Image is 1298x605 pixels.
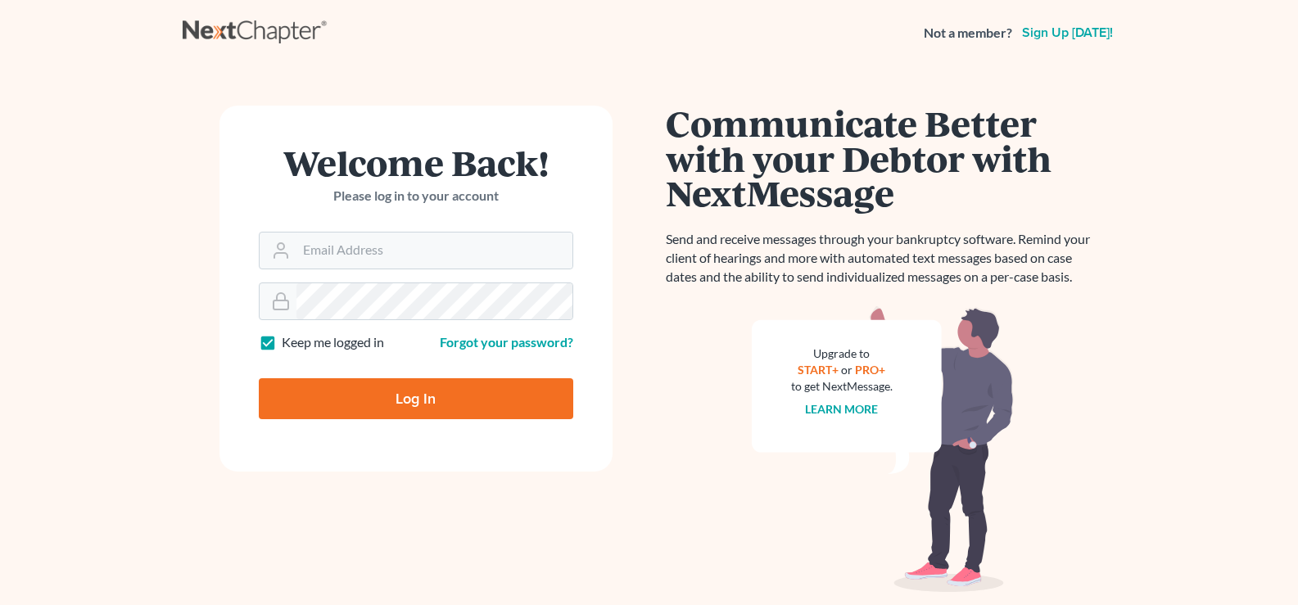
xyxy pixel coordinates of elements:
[752,306,1014,593] img: nextmessage_bg-59042aed3d76b12b5cd301f8e5b87938c9018125f34e5fa2b7a6b67550977c72.svg
[791,378,893,395] div: to get NextMessage.
[282,333,384,352] label: Keep me logged in
[666,106,1100,210] h1: Communicate Better with your Debtor with NextMessage
[841,363,853,377] span: or
[924,24,1012,43] strong: Not a member?
[791,345,893,362] div: Upgrade to
[296,233,572,269] input: Email Address
[798,363,839,377] a: START+
[855,363,885,377] a: PRO+
[1019,26,1116,39] a: Sign up [DATE]!
[666,230,1100,287] p: Send and receive messages through your bankruptcy software. Remind your client of hearings and mo...
[440,334,573,350] a: Forgot your password?
[259,187,573,205] p: Please log in to your account
[259,145,573,180] h1: Welcome Back!
[259,378,573,419] input: Log In
[805,402,878,416] a: Learn more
